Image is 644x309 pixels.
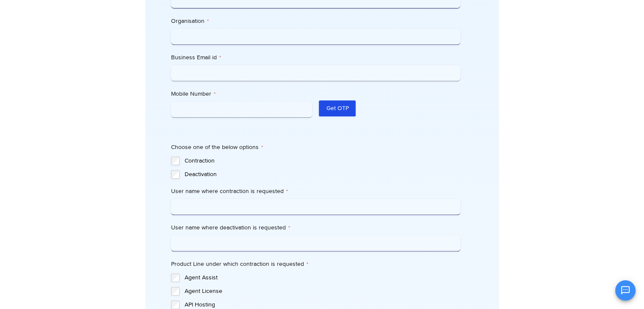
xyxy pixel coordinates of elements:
legend: Product Line under which contraction is requested [171,260,308,268]
legend: Choose one of the below options [171,143,263,152]
label: User name where contraction is requested [171,187,460,196]
button: Get OTP [319,100,356,116]
label: Organisation [171,17,460,25]
label: Agent Assist [185,273,460,282]
label: Mobile Number [171,90,312,98]
label: Agent License [185,287,460,295]
label: User name where deactivation is requested [171,223,460,232]
label: Business Email id [171,53,460,62]
button: Open chat [615,280,636,301]
label: Deactivation [185,170,460,179]
label: Contraction [185,157,460,165]
label: API Hosting [185,301,460,309]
